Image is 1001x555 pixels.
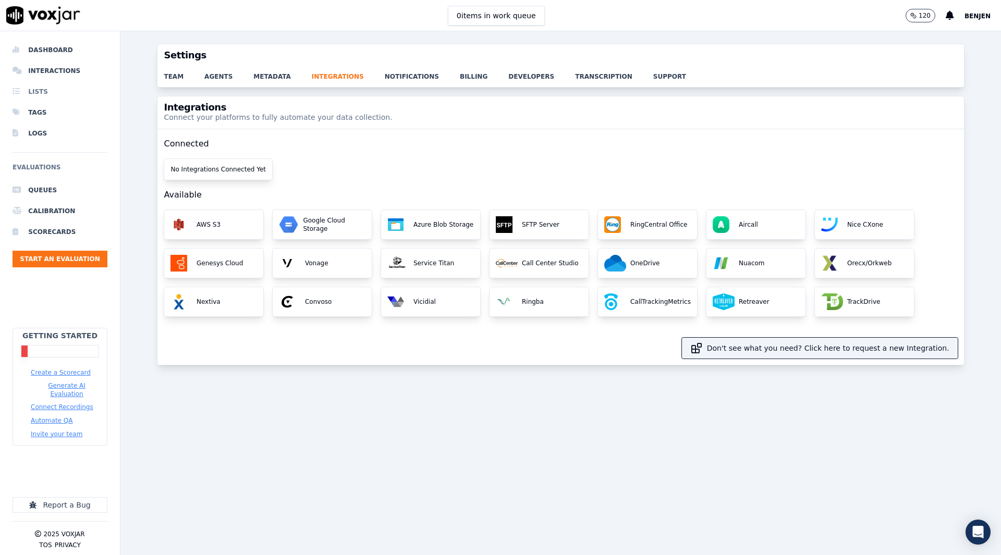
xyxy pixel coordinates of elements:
[604,216,621,233] img: RingCentral Office
[604,255,626,272] img: OneDrive
[13,81,107,102] a: Lists
[279,293,296,310] img: Convoso
[192,298,221,306] p: Nextiva
[13,497,107,513] button: Report a Bug
[385,66,460,81] a: notifications
[164,51,957,60] h3: Settings
[448,6,545,26] button: 0items in work queue
[13,221,107,242] a: Scorecards
[919,11,931,20] p: 120
[22,330,97,341] h2: Getting Started
[843,220,883,229] p: Nice CXone
[682,338,958,359] button: Don't see what you need? Click here to request a new Integration.
[13,201,107,221] a: Calibration
[299,216,365,233] p: Google Cloud Storage
[626,259,660,267] p: OneDrive
[496,293,512,310] img: Ringba
[626,220,687,229] p: RingCentral Office
[13,251,107,267] button: Start an Evaluation
[164,112,392,122] p: Connect your platforms to fully automate your data collection.
[626,298,691,306] p: CallTrackingMetrics
[31,403,93,411] button: Connect Recordings
[301,298,332,306] p: Convoso
[279,216,298,233] img: Google Cloud Storage
[170,255,187,272] img: Genesys Cloud
[13,161,107,180] h6: Evaluations
[604,293,617,310] img: CallTrackingMetrics
[164,66,204,81] a: team
[13,180,107,201] a: Queues
[164,129,957,158] h2: Connected
[55,541,81,549] button: Privacy
[387,255,406,272] img: Service Titan
[713,216,729,233] img: Aircall
[312,66,385,81] a: integrations
[965,9,1001,22] button: Benjen
[575,66,653,81] a: transcription
[713,293,735,310] img: Retreaver
[843,298,880,306] p: TrackDrive
[170,293,187,310] img: Nextiva
[39,541,52,549] button: TOS
[409,220,473,229] p: Azure Blob Storage
[253,66,312,81] a: metadata
[460,66,508,81] a: billing
[13,60,107,81] a: Interactions
[204,66,253,81] a: agents
[518,220,559,229] p: SFTP Server
[906,9,946,22] button: 120
[301,259,328,267] p: Vonage
[409,298,436,306] p: Vicidial
[387,216,404,233] img: Azure Blob Storage
[13,40,107,60] a: Dashboard
[170,216,187,233] img: AWS S3
[164,103,392,112] h3: Integrations
[821,255,838,272] img: Orecx/Orkweb
[843,259,892,267] p: Orecx/Orkweb
[192,220,221,229] p: AWS S3
[966,520,991,545] div: Open Intercom Messenger
[164,159,272,180] div: No Integrations Connected Yet
[735,298,770,306] p: Retreaver
[496,216,512,233] img: SFTP Server
[713,255,729,272] img: Nuacom
[6,6,80,24] img: voxjar logo
[192,259,243,267] p: Genesys Cloud
[279,255,296,272] img: Vonage
[496,255,518,272] img: Call Center Studio
[164,180,957,209] h2: Available
[518,298,544,306] p: Ringba
[13,102,107,123] a: Tags
[508,66,575,81] a: developers
[31,368,91,377] button: Create a Scorecard
[43,530,84,538] p: 2025 Voxjar
[409,259,454,267] p: Service Titan
[735,220,758,229] p: Aircall
[821,216,838,233] img: Nice CXone
[31,381,103,398] button: Generate AI Evaluation
[735,259,765,267] p: Nuacom
[518,259,579,267] p: Call Center Studio
[13,123,107,144] a: Logs
[965,13,991,20] span: Benjen
[31,430,82,438] button: Invite your team
[31,416,72,425] button: Automate QA
[821,293,843,310] img: TrackDrive
[906,9,935,22] button: 120
[387,293,404,310] img: Vicidial
[653,66,707,81] a: support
